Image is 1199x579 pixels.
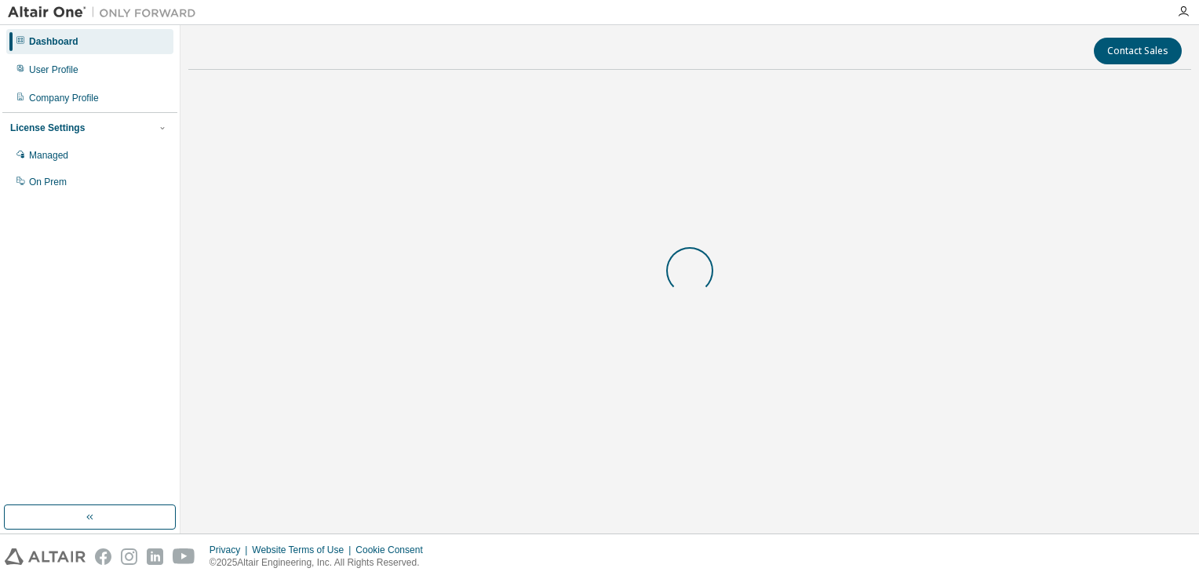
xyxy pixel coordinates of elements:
div: Privacy [210,544,252,556]
img: Altair One [8,5,204,20]
div: On Prem [29,176,67,188]
div: Cookie Consent [355,544,432,556]
div: Dashboard [29,35,78,48]
img: youtube.svg [173,548,195,565]
div: Managed [29,149,68,162]
img: instagram.svg [121,548,137,565]
div: User Profile [29,64,78,76]
div: License Settings [10,122,85,134]
div: Company Profile [29,92,99,104]
img: linkedin.svg [147,548,163,565]
button: Contact Sales [1094,38,1182,64]
div: Website Terms of Use [252,544,355,556]
img: facebook.svg [95,548,111,565]
p: © 2025 Altair Engineering, Inc. All Rights Reserved. [210,556,432,570]
img: altair_logo.svg [5,548,86,565]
